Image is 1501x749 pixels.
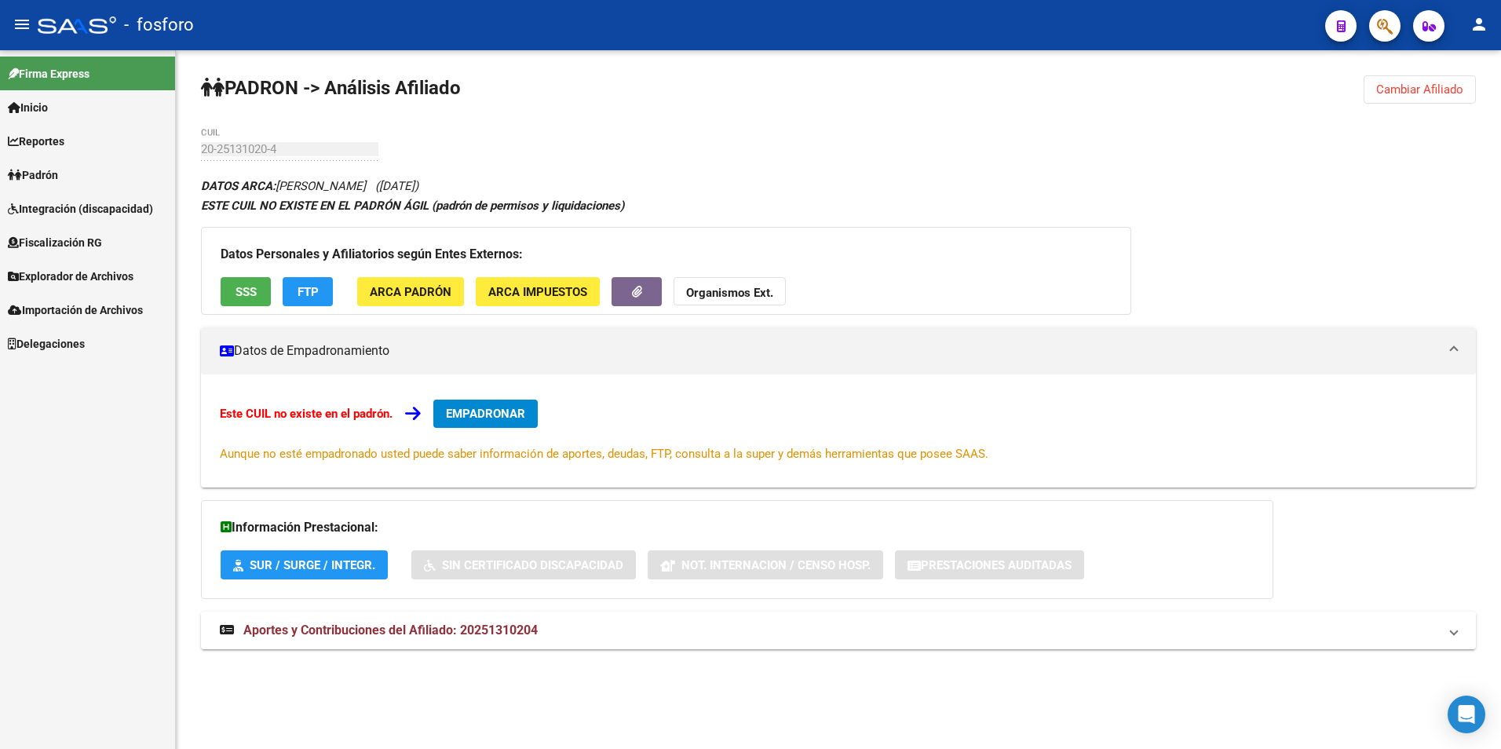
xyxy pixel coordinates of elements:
[201,374,1476,488] div: Datos de Empadronamiento
[8,335,85,353] span: Delegaciones
[8,234,102,251] span: Fiscalización RG
[8,268,133,285] span: Explorador de Archivos
[433,400,538,428] button: EMPADRONAR
[674,277,786,306] button: Organismos Ext.
[220,407,393,421] strong: Este CUIL no existe en el padrón.
[1364,75,1476,104] button: Cambiar Afiliado
[236,285,257,299] span: SSS
[8,99,48,116] span: Inicio
[8,65,89,82] span: Firma Express
[13,15,31,34] mat-icon: menu
[1448,696,1485,733] div: Open Intercom Messenger
[357,277,464,306] button: ARCA Padrón
[686,286,773,300] strong: Organismos Ext.
[201,179,366,193] span: [PERSON_NAME]
[681,558,871,572] span: Not. Internacion / Censo Hosp.
[201,612,1476,649] mat-expansion-panel-header: Aportes y Contribuciones del Afiliado: 20251310204
[1470,15,1488,34] mat-icon: person
[8,200,153,217] span: Integración (discapacidad)
[124,8,194,42] span: - fosforo
[201,327,1476,374] mat-expansion-panel-header: Datos de Empadronamiento
[201,199,624,213] strong: ESTE CUIL NO EXISTE EN EL PADRÓN ÁGIL (padrón de permisos y liquidaciones)
[221,243,1112,265] h3: Datos Personales y Afiliatorios según Entes Externos:
[921,558,1072,572] span: Prestaciones Auditadas
[648,550,883,579] button: Not. Internacion / Censo Hosp.
[220,447,988,461] span: Aunque no esté empadronado usted puede saber información de aportes, deudas, FTP, consulta a la s...
[411,550,636,579] button: Sin Certificado Discapacidad
[442,558,623,572] span: Sin Certificado Discapacidad
[8,301,143,319] span: Importación de Archivos
[221,517,1254,539] h3: Información Prestacional:
[370,285,451,299] span: ARCA Padrón
[298,285,319,299] span: FTP
[476,277,600,306] button: ARCA Impuestos
[375,179,418,193] span: ([DATE])
[201,77,461,99] strong: PADRON -> Análisis Afiliado
[446,407,525,421] span: EMPADRONAR
[243,623,538,638] span: Aportes y Contribuciones del Afiliado: 20251310204
[8,133,64,150] span: Reportes
[895,550,1084,579] button: Prestaciones Auditadas
[283,277,333,306] button: FTP
[250,558,375,572] span: SUR / SURGE / INTEGR.
[1376,82,1463,97] span: Cambiar Afiliado
[221,550,388,579] button: SUR / SURGE / INTEGR.
[220,342,1438,360] mat-panel-title: Datos de Empadronamiento
[221,277,271,306] button: SSS
[8,166,58,184] span: Padrón
[201,179,276,193] strong: DATOS ARCA:
[488,285,587,299] span: ARCA Impuestos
